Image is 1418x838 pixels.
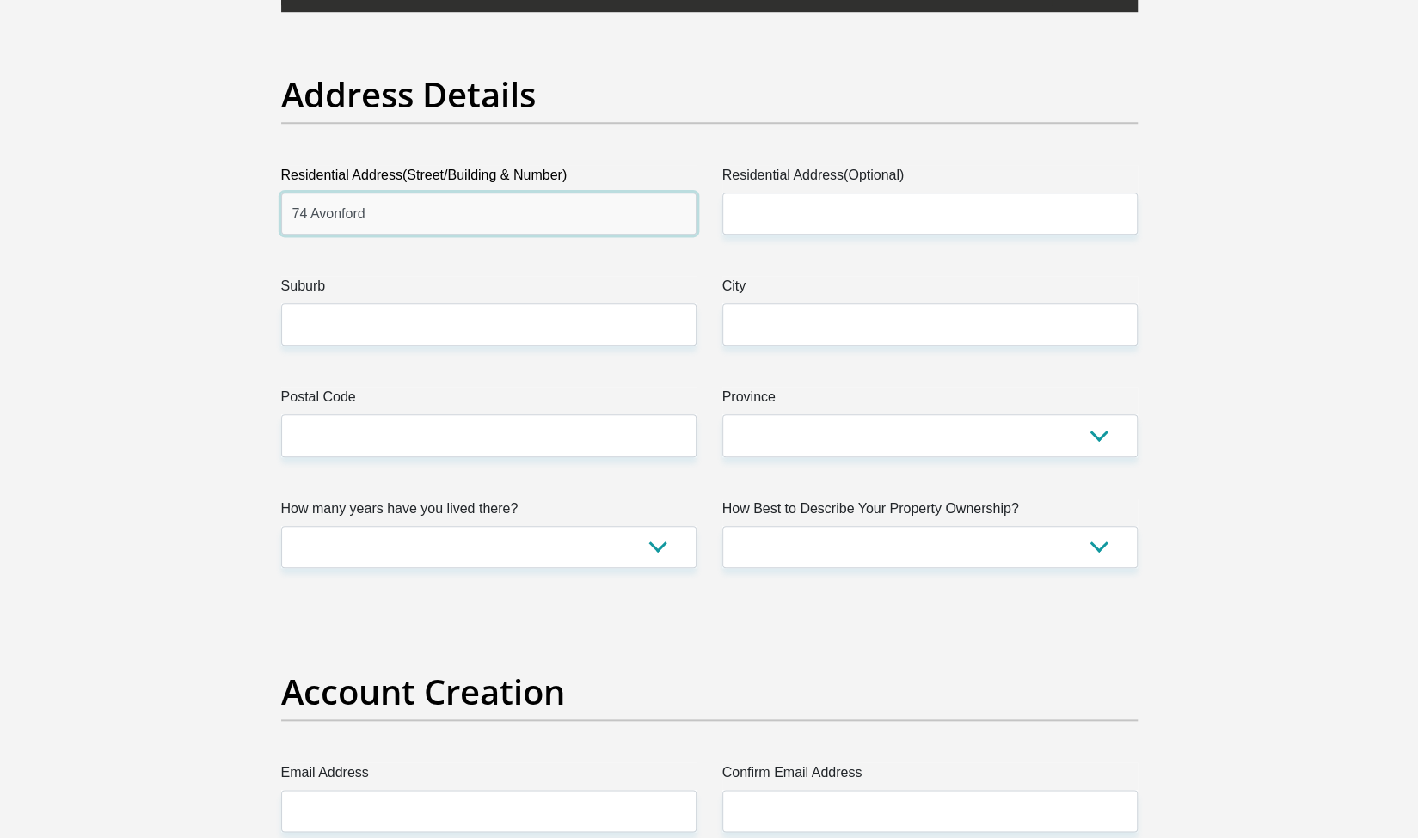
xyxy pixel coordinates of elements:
[281,671,1138,713] h2: Account Creation
[722,499,1138,526] label: How Best to Describe Your Property Ownership?
[722,790,1138,832] input: Confirm Email Address
[281,499,697,526] label: How many years have you lived there?
[281,414,697,456] input: Postal Code
[722,387,1138,414] label: Province
[281,790,697,832] input: Email Address
[281,165,697,193] label: Residential Address(Street/Building & Number)
[722,762,1138,790] label: Confirm Email Address
[722,276,1138,303] label: City
[281,74,1138,115] h2: Address Details
[281,762,697,790] label: Email Address
[722,303,1138,346] input: City
[722,414,1138,456] select: Please Select a Province
[281,303,697,346] input: Suburb
[281,526,697,568] select: Please select a value
[722,165,1138,193] label: Residential Address(Optional)
[722,526,1138,568] select: Please select a value
[281,276,697,303] label: Suburb
[722,193,1138,235] input: Address line 2 (Optional)
[281,387,697,414] label: Postal Code
[281,193,697,235] input: Valid residential address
